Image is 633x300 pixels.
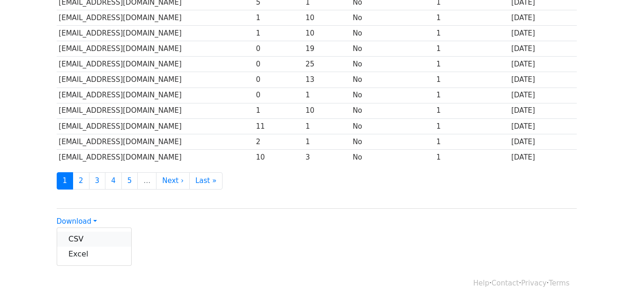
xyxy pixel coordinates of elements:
td: [DATE] [509,134,576,149]
td: [DATE] [509,26,576,41]
a: Contact [492,279,519,287]
td: [DATE] [509,72,576,88]
td: 0 [253,72,303,88]
a: CSV [57,232,131,247]
td: [DATE] [509,103,576,118]
td: [EMAIL_ADDRESS][DOMAIN_NAME] [57,26,254,41]
td: 10 [303,103,350,118]
td: 1 [434,72,509,88]
a: 1 [57,172,74,190]
td: 1 [434,88,509,103]
td: [EMAIL_ADDRESS][DOMAIN_NAME] [57,41,254,57]
td: 1 [253,26,303,41]
td: 1 [434,41,509,57]
a: Last » [189,172,223,190]
td: No [350,57,434,72]
td: No [350,88,434,103]
td: 1 [303,88,350,103]
td: 13 [303,72,350,88]
td: No [350,72,434,88]
td: 1 [253,10,303,26]
td: No [350,10,434,26]
td: 1 [434,134,509,149]
td: [DATE] [509,41,576,57]
td: No [350,103,434,118]
iframe: Chat Widget [586,255,633,300]
td: 1 [434,10,509,26]
td: 1 [434,57,509,72]
td: No [350,41,434,57]
td: 1 [434,103,509,118]
td: No [350,118,434,134]
td: [EMAIL_ADDRESS][DOMAIN_NAME] [57,10,254,26]
td: 1 [434,118,509,134]
td: [DATE] [509,88,576,103]
td: [EMAIL_ADDRESS][DOMAIN_NAME] [57,103,254,118]
td: No [350,26,434,41]
a: 4 [105,172,122,190]
a: 5 [121,172,138,190]
td: 1 [303,118,350,134]
td: 3 [303,149,350,165]
td: [EMAIL_ADDRESS][DOMAIN_NAME] [57,118,254,134]
td: 0 [253,88,303,103]
a: Privacy [521,279,546,287]
a: 3 [89,172,106,190]
a: Help [473,279,489,287]
td: [EMAIL_ADDRESS][DOMAIN_NAME] [57,134,254,149]
td: 1 [253,103,303,118]
td: 10 [253,149,303,165]
a: Excel [57,247,131,262]
td: 25 [303,57,350,72]
td: [EMAIL_ADDRESS][DOMAIN_NAME] [57,88,254,103]
td: 1 [434,149,509,165]
td: 1 [303,134,350,149]
td: 0 [253,57,303,72]
td: [DATE] [509,57,576,72]
td: No [350,149,434,165]
td: 11 [253,118,303,134]
td: [EMAIL_ADDRESS][DOMAIN_NAME] [57,57,254,72]
td: 19 [303,41,350,57]
td: [EMAIL_ADDRESS][DOMAIN_NAME] [57,72,254,88]
td: 1 [434,26,509,41]
td: [DATE] [509,149,576,165]
a: 2 [73,172,89,190]
td: [DATE] [509,10,576,26]
td: 10 [303,26,350,41]
td: No [350,134,434,149]
td: 2 [253,134,303,149]
a: Next › [156,172,190,190]
td: [DATE] [509,118,576,134]
a: Download [57,217,97,226]
td: [EMAIL_ADDRESS][DOMAIN_NAME] [57,149,254,165]
a: Terms [549,279,569,287]
td: 10 [303,10,350,26]
td: 0 [253,41,303,57]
